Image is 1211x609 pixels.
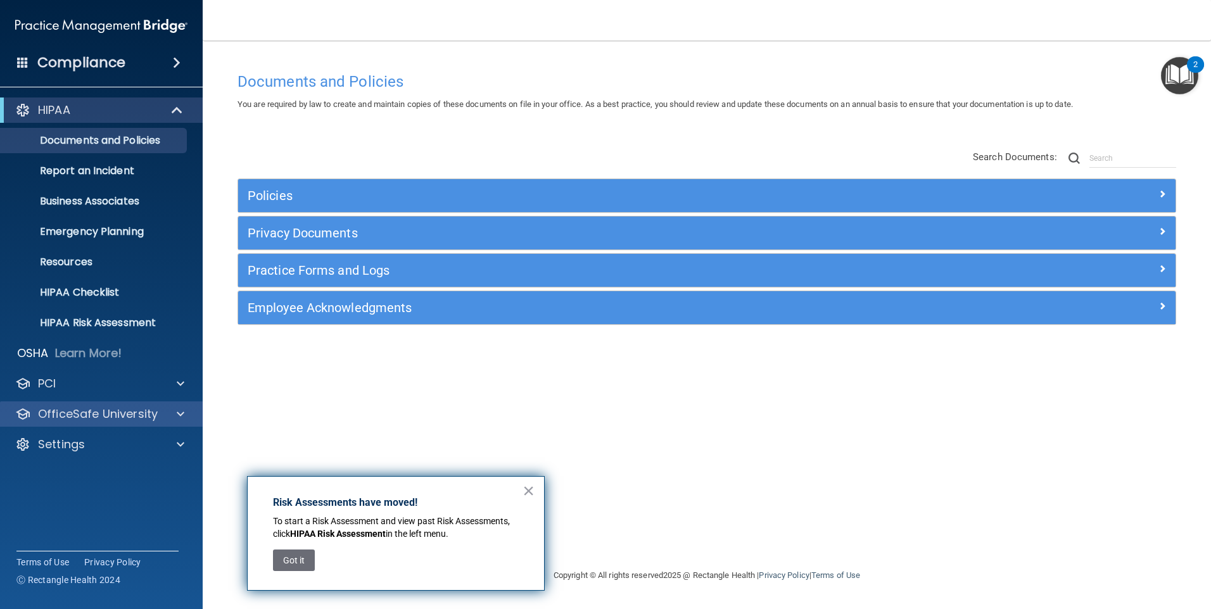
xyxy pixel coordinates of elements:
[248,301,932,315] h5: Employee Acknowledgments
[248,263,932,277] h5: Practice Forms and Logs
[8,165,181,177] p: Report an Incident
[1193,65,1198,81] div: 2
[15,13,187,39] img: PMB logo
[84,556,141,568] a: Privacy Policy
[248,189,932,203] h5: Policies
[238,99,1073,109] span: You are required by law to create and maintain copies of these documents on file in your office. ...
[8,134,181,147] p: Documents and Policies
[992,519,1196,570] iframe: Drift Widget Chat Controller
[273,516,512,539] span: To start a Risk Assessment and view past Risk Assessments, click
[38,406,158,422] p: OfficeSafe University
[8,317,181,329] p: HIPAA Risk Assessment
[8,256,181,268] p: Resources
[523,480,535,501] button: Close
[38,437,85,452] p: Settings
[8,195,181,208] p: Business Associates
[476,555,938,596] div: Copyright © All rights reserved 2025 @ Rectangle Health | |
[290,529,386,539] strong: HIPAA Risk Assessment
[55,346,122,361] p: Learn More!
[8,225,181,238] p: Emergency Planning
[273,549,315,571] button: Got it
[38,103,70,118] p: HIPAA
[811,570,860,580] a: Terms of Use
[1068,153,1080,164] img: ic-search.3b580494.png
[1089,149,1176,168] input: Search
[248,226,932,240] h5: Privacy Documents
[16,556,69,568] a: Terms of Use
[37,54,125,72] h4: Compliance
[238,73,1176,90] h4: Documents and Policies
[17,346,49,361] p: OSHA
[1161,57,1198,94] button: Open Resource Center, 2 new notifications
[273,496,417,508] strong: Risk Assessments have moved!
[973,151,1057,163] span: Search Documents:
[8,286,181,299] p: HIPAA Checklist
[16,574,120,586] span: Ⓒ Rectangle Health 2024
[759,570,809,580] a: Privacy Policy
[38,376,56,391] p: PCI
[386,529,448,539] span: in the left menu.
